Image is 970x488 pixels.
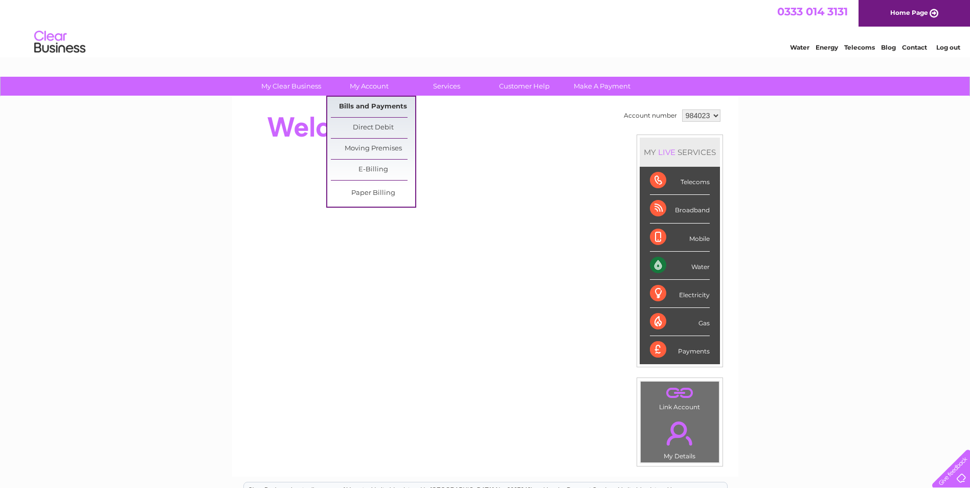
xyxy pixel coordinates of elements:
[844,43,875,51] a: Telecoms
[643,415,716,451] a: .
[650,336,710,364] div: Payments
[249,77,333,96] a: My Clear Business
[650,308,710,336] div: Gas
[650,195,710,223] div: Broadband
[650,252,710,280] div: Water
[650,167,710,195] div: Telecoms
[331,160,415,180] a: E-Billing
[902,43,927,51] a: Contact
[790,43,809,51] a: Water
[656,147,678,157] div: LIVE
[816,43,838,51] a: Energy
[643,384,716,402] a: .
[881,43,896,51] a: Blog
[936,43,960,51] a: Log out
[621,107,680,124] td: Account number
[244,6,727,50] div: Clear Business is a trading name of Verastar Limited (registered in [GEOGRAPHIC_DATA] No. 3667643...
[482,77,567,96] a: Customer Help
[331,97,415,117] a: Bills and Payments
[640,381,719,413] td: Link Account
[331,183,415,204] a: Paper Billing
[331,139,415,159] a: Moving Premises
[34,27,86,58] img: logo.png
[640,413,719,463] td: My Details
[640,138,720,167] div: MY SERVICES
[331,118,415,138] a: Direct Debit
[404,77,489,96] a: Services
[650,224,710,252] div: Mobile
[650,280,710,308] div: Electricity
[327,77,411,96] a: My Account
[560,77,644,96] a: Make A Payment
[777,5,848,18] a: 0333 014 3131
